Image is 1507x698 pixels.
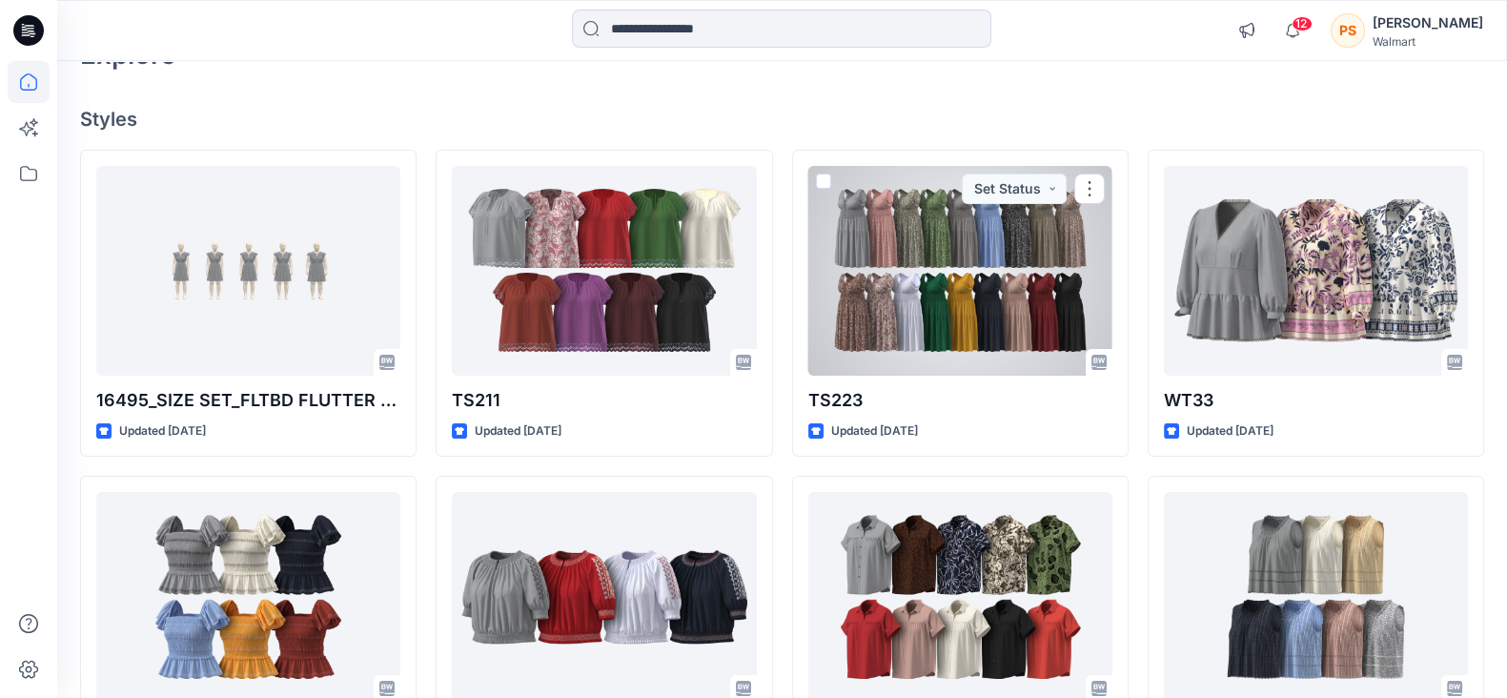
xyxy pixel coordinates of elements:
[80,108,1484,131] h4: Styles
[1187,421,1273,441] p: Updated [DATE]
[1164,166,1468,376] a: WT33
[808,387,1112,414] p: TS223
[119,421,206,441] p: Updated [DATE]
[96,387,400,414] p: 16495_SIZE SET_FLTBD FLUTTER SLV MIDI DRESS
[452,166,756,376] a: TS211
[831,421,918,441] p: Updated [DATE]
[1164,387,1468,414] p: WT33
[808,166,1112,376] a: TS223
[96,166,400,376] a: 16495_SIZE SET_FLTBD FLUTTER SLV MIDI DRESS
[1292,16,1313,31] span: 12
[1373,11,1483,34] div: [PERSON_NAME]
[80,39,176,70] h2: Explore
[452,387,756,414] p: TS211
[475,421,561,441] p: Updated [DATE]
[1331,13,1365,48] div: PS
[1373,34,1483,49] div: Walmart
